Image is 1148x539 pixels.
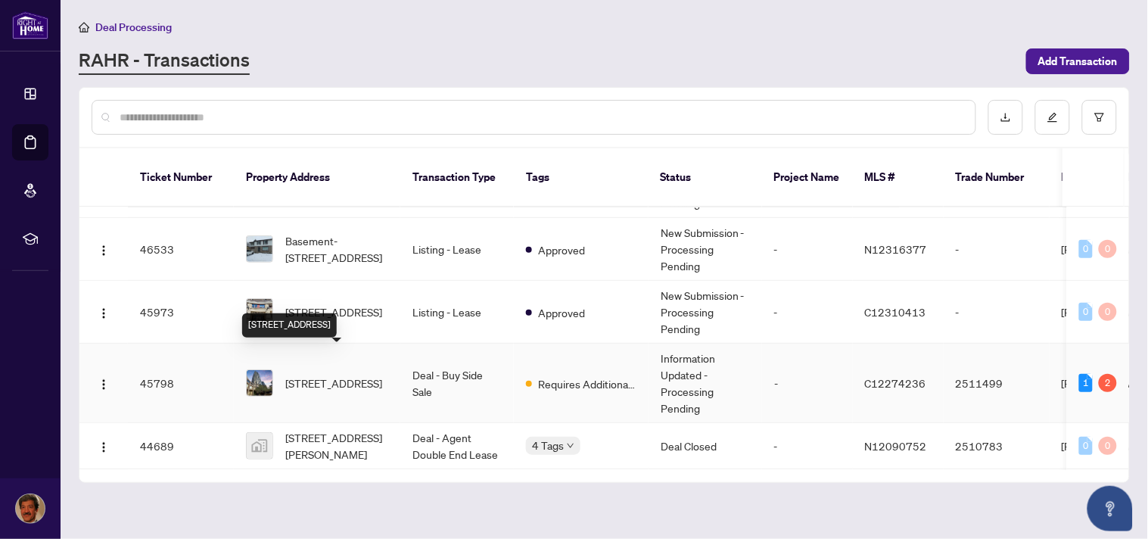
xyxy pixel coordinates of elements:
[865,376,926,390] span: C12274236
[400,423,514,469] td: Deal - Agent Double End Lease
[128,281,234,344] td: 45973
[1094,112,1105,123] span: filter
[944,344,1050,423] td: 2511499
[1079,303,1093,321] div: 0
[538,375,636,392] span: Requires Additional Docs
[944,148,1050,207] th: Trade Number
[649,218,762,281] td: New Submission - Processing Pending
[1099,303,1117,321] div: 0
[98,441,110,453] img: Logo
[1099,437,1117,455] div: 0
[762,281,853,344] td: -
[92,237,116,261] button: Logo
[16,494,45,523] img: Profile Icon
[400,281,514,344] td: Listing - Lease
[1038,49,1118,73] span: Add Transaction
[247,370,272,396] img: thumbnail-img
[1082,100,1117,135] button: filter
[762,423,853,469] td: -
[92,371,116,395] button: Logo
[1087,486,1133,531] button: Open asap
[853,148,944,207] th: MLS #
[1035,100,1070,135] button: edit
[538,241,585,258] span: Approved
[400,344,514,423] td: Deal - Buy Side Sale
[128,148,234,207] th: Ticket Number
[92,434,116,458] button: Logo
[944,423,1050,469] td: 2510783
[92,300,116,324] button: Logo
[242,313,337,338] div: [STREET_ADDRESS]
[865,305,926,319] span: C12310413
[944,281,1050,344] td: -
[285,375,382,391] span: [STREET_ADDRESS]
[762,148,853,207] th: Project Name
[98,379,110,391] img: Logo
[1099,240,1117,258] div: 0
[285,232,388,266] span: Basement-[STREET_ADDRESS]
[865,439,927,453] span: N12090752
[12,11,48,39] img: logo
[128,218,234,281] td: 46533
[1079,437,1093,455] div: 0
[538,304,585,321] span: Approved
[98,245,110,257] img: Logo
[567,442,574,450] span: down
[1079,374,1093,392] div: 1
[514,148,649,207] th: Tags
[247,299,272,325] img: thumbnail-img
[79,22,89,33] span: home
[98,307,110,319] img: Logo
[649,148,762,207] th: Status
[128,344,234,423] td: 45798
[944,218,1050,281] td: -
[762,344,853,423] td: -
[285,429,388,463] span: [STREET_ADDRESS][PERSON_NAME]
[649,281,762,344] td: New Submission - Processing Pending
[1079,240,1093,258] div: 0
[128,423,234,469] td: 44689
[762,218,853,281] td: -
[649,344,762,423] td: Information Updated - Processing Pending
[247,236,272,262] img: thumbnail-img
[532,437,564,454] span: 4 Tags
[234,148,400,207] th: Property Address
[1099,374,1117,392] div: 2
[400,218,514,281] td: Listing - Lease
[865,242,927,256] span: N12316377
[400,148,514,207] th: Transaction Type
[988,100,1023,135] button: download
[247,433,272,459] img: thumbnail-img
[1047,112,1058,123] span: edit
[95,20,172,34] span: Deal Processing
[649,423,762,469] td: Deal Closed
[1026,48,1130,74] button: Add Transaction
[1000,112,1011,123] span: download
[285,304,382,320] span: [STREET_ADDRESS]
[79,48,250,75] a: RAHR - Transactions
